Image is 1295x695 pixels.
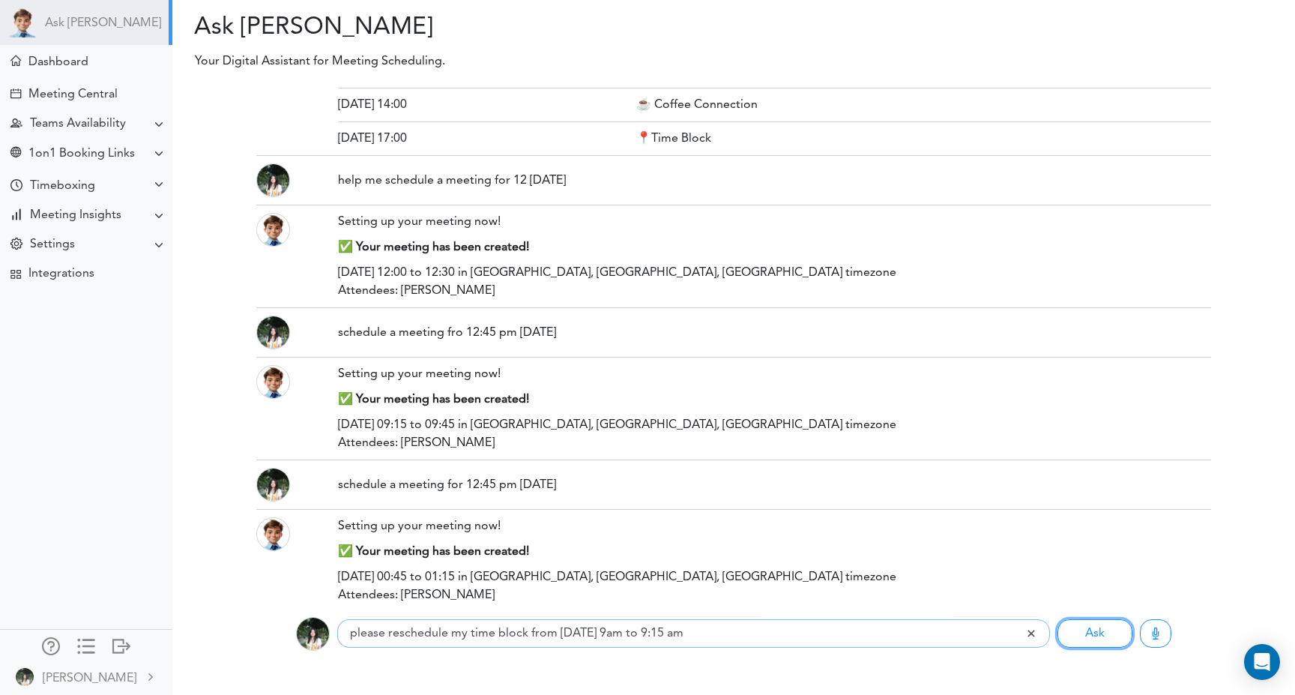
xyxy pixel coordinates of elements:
img: Z [256,316,290,349]
div: Setting up your meeting now! [338,517,1211,535]
div: ✅ Your meeting has been created! [338,231,1211,264]
div: Log out [112,637,130,652]
p: Your Digital Assistant for Meeting Scheduling. [184,52,971,70]
a: [PERSON_NAME] [1,660,171,694]
div: Time Your Goals [10,179,22,193]
div: [PERSON_NAME] [43,670,136,688]
div: Settings [30,238,75,252]
a: Manage Members and Externals [42,637,60,658]
div: [DATE] 09:15 to 09:45 in [GEOGRAPHIC_DATA], [GEOGRAPHIC_DATA], [GEOGRAPHIC_DATA] timezone [338,416,1211,434]
div: Meeting Dashboard [10,55,21,66]
div: ☕ Coffee Connection [625,96,1222,114]
a: Ask [PERSON_NAME] [45,16,161,31]
div: [DATE] 12:00 to 12:30 in [GEOGRAPHIC_DATA], [GEOGRAPHIC_DATA], [GEOGRAPHIC_DATA] timezone [338,264,1211,282]
div: Open Intercom Messenger [1244,644,1280,680]
img: Theo_head.png [256,517,290,551]
div: 📍Time Block [625,130,1222,148]
button: Ask [1057,619,1132,648]
img: Theo_head.png [256,365,290,399]
div: Setting up your meeting now! [338,213,1211,231]
div: Meeting Insights [30,208,121,223]
div: Create Meeting [10,88,21,99]
div: schedule a meeting fro 12:45 pm [DATE] [338,324,1211,342]
div: Dashboard [28,55,88,70]
div: [DATE] 17:00 [327,130,625,148]
img: Theo_head.png [256,213,290,247]
a: Change side menu [77,637,95,658]
div: 1on1 Booking Links [28,147,135,161]
h2: Ask [PERSON_NAME] [184,13,722,42]
div: Manage Members and Externals [42,637,60,652]
div: Setting up your meeting now! [338,365,1211,383]
div: TEAMCAL AI Workflow Apps [10,269,21,280]
img: Z [16,668,34,686]
div: ✅ Your meeting has been created! [338,535,1211,568]
div: Teams Availability [30,117,126,131]
div: ✅ Your meeting has been created! [338,383,1211,416]
div: Integrations [28,267,94,281]
img: Z [296,617,330,651]
div: Attendees: [PERSON_NAME] [338,282,1211,300]
div: [DATE] 14:00 [327,96,625,114]
div: Timeboxing [30,179,95,193]
div: Meeting Central [28,88,118,102]
div: Attendees: [PERSON_NAME] [338,586,1211,604]
div: Share Meeting Link [10,147,21,161]
div: [DATE] 00:45 to 01:15 in [GEOGRAPHIC_DATA], [GEOGRAPHIC_DATA], [GEOGRAPHIC_DATA] timezone [338,568,1211,586]
img: Z [256,163,290,197]
div: schedule a meeting for 12:45 pm [DATE] [338,476,1211,494]
div: Attendees: [PERSON_NAME] [338,434,1211,452]
div: Show only icons [77,637,95,652]
img: Z [256,468,290,502]
div: help me schedule a meeting for 12 [DATE] [338,172,1211,190]
img: Powered by TEAMCAL AI [7,7,37,37]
